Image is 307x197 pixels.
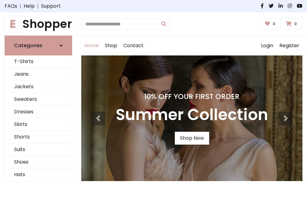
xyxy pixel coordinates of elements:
a: Support [41,2,61,10]
a: EShopper [5,17,72,31]
a: Skirts [5,118,72,131]
a: Shop [102,36,120,55]
a: Dresses [5,106,72,118]
span: 0 [293,21,298,27]
span: | [35,2,41,10]
h1: Shopper [5,17,72,31]
h6: Categories [14,43,42,48]
a: Contact [120,36,147,55]
a: Suits [5,143,72,156]
a: Shop Now [175,132,209,145]
a: FAQs [5,2,17,10]
a: Sweaters [5,93,72,106]
a: 0 [261,18,281,30]
h3: Summer Collection [116,106,268,124]
span: E [5,16,21,32]
a: Register [276,36,302,55]
a: Hats [5,169,72,181]
a: Jeans [5,68,72,81]
a: 0 [282,18,302,30]
span: 0 [271,21,277,27]
a: Home [81,36,102,55]
h4: 10% Off Your First Order [116,92,268,101]
a: Jackets [5,81,72,93]
a: T-Shirts [5,55,72,68]
a: Login [258,36,276,55]
a: Categories [5,36,72,55]
a: Shoes [5,156,72,169]
a: Shorts [5,131,72,143]
a: Help [24,2,35,10]
span: | [17,2,24,10]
